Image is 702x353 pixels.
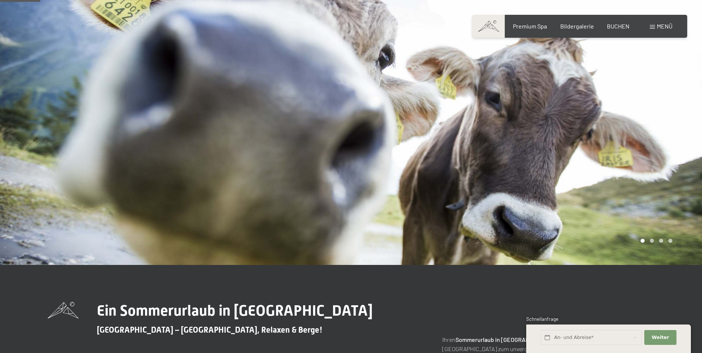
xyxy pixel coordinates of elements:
span: Schnellanfrage [526,316,558,322]
div: Carousel Pagination [638,239,672,243]
span: Menü [657,23,672,30]
strong: Sommerurlaub in [GEOGRAPHIC_DATA] [456,336,557,343]
span: Weiter [652,334,669,341]
div: Carousel Page 4 [668,239,672,243]
button: Weiter [644,330,676,345]
a: Premium Spa [513,23,547,30]
a: BUCHEN [607,23,629,30]
span: [GEOGRAPHIC_DATA] – [GEOGRAPHIC_DATA], Relaxen & Berge! [97,325,322,334]
div: Carousel Page 2 [650,239,654,243]
span: Ein Sommerurlaub in [GEOGRAPHIC_DATA] [97,302,373,319]
a: Bildergalerie [560,23,594,30]
div: Carousel Page 1 (Current Slide) [641,239,645,243]
div: Carousel Page 3 [659,239,663,243]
